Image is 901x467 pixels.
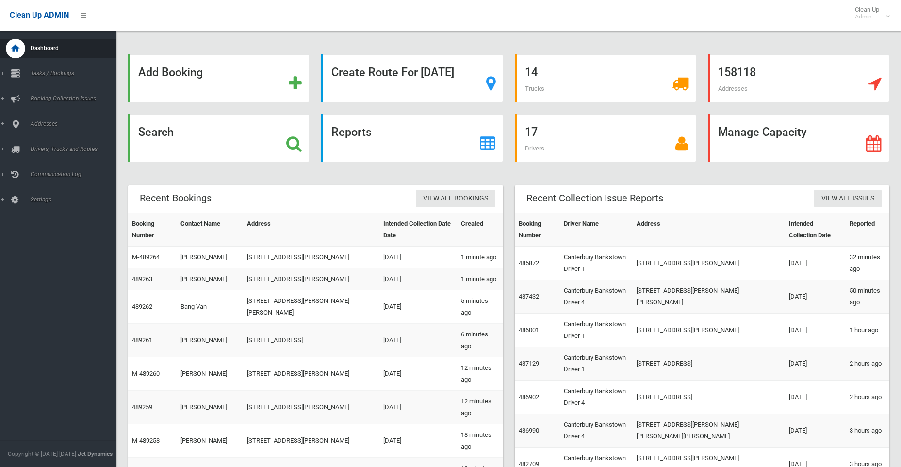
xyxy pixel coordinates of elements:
td: Bang Van [177,290,243,324]
td: [DATE] [785,247,846,280]
td: [DATE] [379,247,457,268]
td: [PERSON_NAME] [177,391,243,424]
td: Canterbury Bankstown Driver 4 [560,280,633,314]
a: 158118 Addresses [708,54,889,102]
a: Manage Capacity [708,114,889,162]
strong: 17 [525,125,538,139]
th: Booking Number [515,213,560,247]
td: Canterbury Bankstown Driver 4 [560,414,633,448]
td: [STREET_ADDRESS][PERSON_NAME] [633,314,785,347]
a: 489263 [132,275,152,283]
th: Intended Collection Date Date [379,213,457,247]
td: [STREET_ADDRESS][PERSON_NAME] [243,247,380,268]
td: [DATE] [379,268,457,290]
strong: Create Route For [DATE] [331,66,454,79]
span: Booking Collection Issues [28,95,124,102]
a: 486001 [519,326,539,334]
td: 12 minutes ago [457,357,503,391]
a: 486990 [519,427,539,434]
td: 5 minutes ago [457,290,503,324]
td: 6 minutes ago [457,324,503,357]
span: Clean Up ADMIN [10,11,69,20]
td: [PERSON_NAME] [177,357,243,391]
td: 32 minutes ago [846,247,889,280]
td: [DATE] [785,347,846,381]
td: 2 hours ago [846,381,889,414]
span: Addresses [718,85,748,92]
td: 3 hours ago [846,414,889,448]
span: Copyright © [DATE]-[DATE] [8,450,76,457]
td: 50 minutes ago [846,280,889,314]
th: Booking Number [128,213,177,247]
td: [STREET_ADDRESS][PERSON_NAME] [243,268,380,290]
a: M-489258 [132,437,160,444]
a: Add Booking [128,54,310,102]
td: Canterbury Bankstown Driver 1 [560,247,633,280]
td: [DATE] [785,414,846,448]
td: 18 minutes ago [457,424,503,458]
a: 487432 [519,293,539,300]
a: 17 Drivers [515,114,696,162]
th: Created [457,213,503,247]
a: View All Issues [814,190,882,208]
td: [STREET_ADDRESS][PERSON_NAME][PERSON_NAME] [633,280,785,314]
th: Intended Collection Date [785,213,846,247]
td: [STREET_ADDRESS][PERSON_NAME] [243,391,380,424]
td: 2 hours ago [846,347,889,381]
td: [DATE] [785,280,846,314]
td: 1 minute ago [457,247,503,268]
a: 485872 [519,259,539,267]
td: 1 hour ago [846,314,889,347]
span: Addresses [28,120,124,127]
td: [DATE] [785,314,846,347]
td: [DATE] [785,381,846,414]
span: Dashboard [28,45,124,51]
a: 486902 [519,393,539,400]
td: [PERSON_NAME] [177,268,243,290]
td: [STREET_ADDRESS][PERSON_NAME] [243,357,380,391]
td: [STREET_ADDRESS][PERSON_NAME][PERSON_NAME][PERSON_NAME] [633,414,785,448]
td: [PERSON_NAME] [177,324,243,357]
td: [DATE] [379,290,457,324]
a: 487129 [519,360,539,367]
td: [DATE] [379,357,457,391]
header: Recent Bookings [128,189,223,208]
td: [PERSON_NAME] [177,424,243,458]
th: Driver Name [560,213,633,247]
span: Settings [28,196,124,203]
td: [STREET_ADDRESS] [243,324,380,357]
th: Address [633,213,785,247]
td: [DATE] [379,424,457,458]
td: [STREET_ADDRESS] [633,381,785,414]
strong: Reports [331,125,372,139]
a: 489261 [132,336,152,344]
span: Drivers, Trucks and Routes [28,146,124,152]
strong: Manage Capacity [718,125,806,139]
th: Reported [846,213,889,247]
strong: Add Booking [138,66,203,79]
td: Canterbury Bankstown Driver 1 [560,314,633,347]
header: Recent Collection Issue Reports [515,189,675,208]
td: 12 minutes ago [457,391,503,424]
td: [STREET_ADDRESS][PERSON_NAME] [633,247,785,280]
td: [DATE] [379,324,457,357]
td: [PERSON_NAME] [177,247,243,268]
strong: Jet Dynamics [78,450,113,457]
span: Drivers [525,145,544,152]
th: Address [243,213,380,247]
span: Trucks [525,85,544,92]
a: 489262 [132,303,152,310]
span: Communication Log [28,171,124,178]
a: Reports [321,114,503,162]
a: Create Route For [DATE] [321,54,503,102]
a: M-489264 [132,253,160,261]
td: [STREET_ADDRESS][PERSON_NAME] [243,424,380,458]
small: Admin [855,13,879,20]
a: View All Bookings [416,190,495,208]
td: [DATE] [379,391,457,424]
a: 489259 [132,403,152,411]
th: Contact Name [177,213,243,247]
a: 14 Trucks [515,54,696,102]
td: [STREET_ADDRESS] [633,347,785,381]
td: Canterbury Bankstown Driver 1 [560,347,633,381]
